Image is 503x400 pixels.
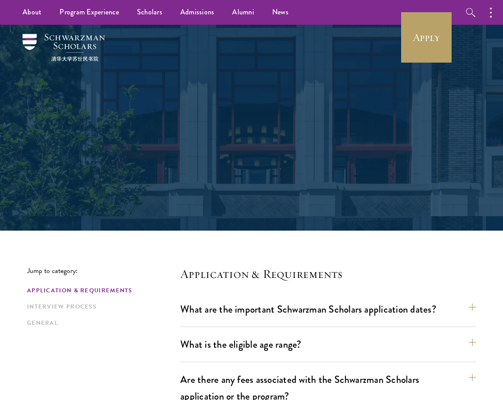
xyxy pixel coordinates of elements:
[27,302,175,312] a: Interview Process
[401,12,452,63] a: Apply
[27,267,180,275] p: Jump to category:
[180,267,476,281] h4: Application & Requirements
[27,318,175,328] a: General
[23,34,105,61] img: Schwarzman Scholars
[180,334,476,355] button: What is the eligible age range?
[180,299,476,319] button: What are the important Schwarzman Scholars application dates?
[27,286,175,295] a: Application & Requirements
